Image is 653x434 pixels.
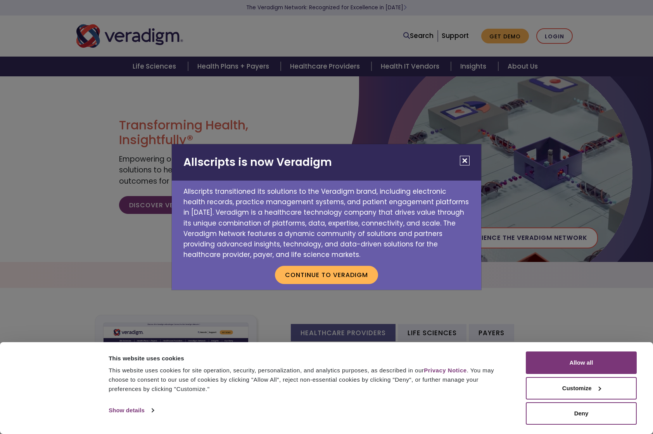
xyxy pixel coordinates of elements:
[172,181,481,260] p: Allscripts transitioned its solutions to the Veradigm brand, including electronic health records,...
[460,156,470,165] button: Close
[172,144,481,181] h2: Allscripts is now Veradigm
[275,266,378,284] button: Continue to Veradigm
[424,367,466,374] a: Privacy Notice
[526,351,637,374] button: Allow all
[109,366,508,394] div: This website uses cookies for site operation, security, personalization, and analytics purposes, ...
[109,405,154,416] a: Show details
[526,402,637,425] button: Deny
[109,354,508,363] div: This website uses cookies
[526,377,637,400] button: Customize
